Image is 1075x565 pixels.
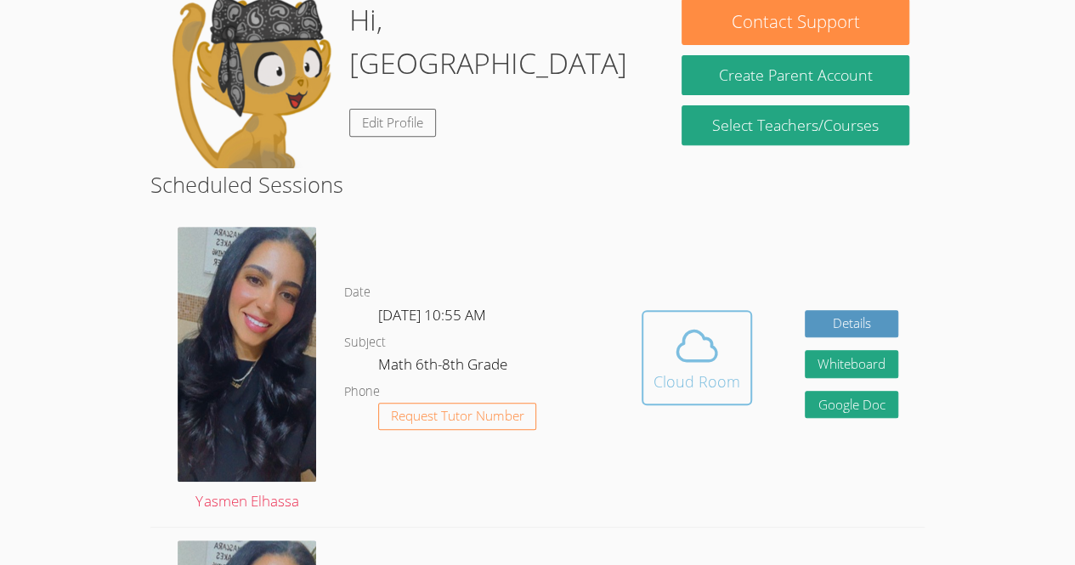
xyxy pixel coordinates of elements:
[805,310,898,338] a: Details
[805,391,898,419] a: Google Doc
[378,403,537,431] button: Request Tutor Number
[344,332,386,353] dt: Subject
[344,381,380,403] dt: Phone
[682,55,908,95] button: Create Parent Account
[653,370,740,393] div: Cloud Room
[349,109,436,137] a: Edit Profile
[378,353,511,381] dd: Math 6th-8th Grade
[682,105,908,145] a: Select Teachers/Courses
[378,305,486,325] span: [DATE] 10:55 AM
[178,227,316,514] a: Yasmen Elhassa
[805,350,898,378] button: Whiteboard
[642,310,752,405] button: Cloud Room
[178,227,316,482] img: 896FF1E7-46A9-4ACB-91BC-BA5B86F6CA57.jpeg
[391,410,524,422] span: Request Tutor Number
[150,168,925,201] h2: Scheduled Sessions
[344,282,371,303] dt: Date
